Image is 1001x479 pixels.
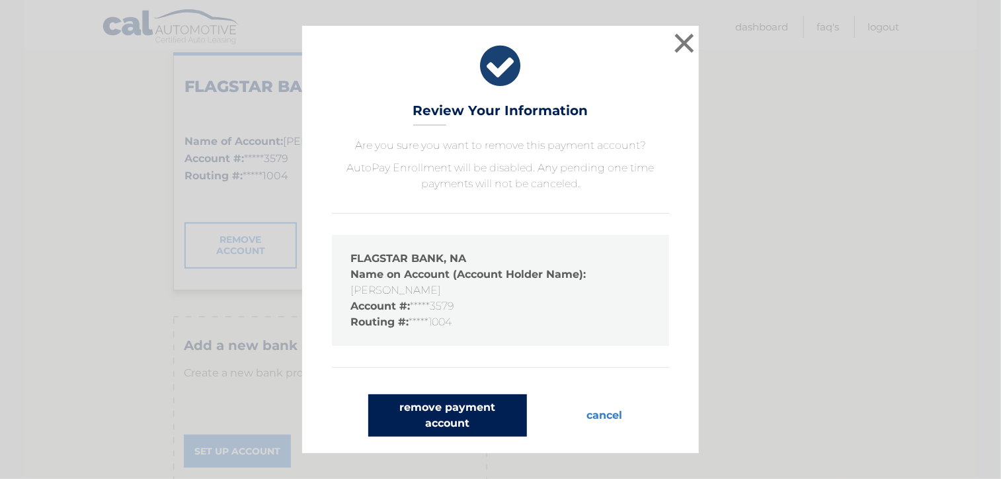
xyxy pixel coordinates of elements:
[350,268,586,281] strong: Name on Account (Account Holder Name):
[332,160,669,192] p: AutoPay Enrollment will be disabled. Any pending one time payments will not be canceled.
[350,316,409,328] strong: Routing #:
[413,103,588,126] h3: Review Your Information
[671,30,698,56] button: ×
[350,252,466,265] strong: FLAGSTAR BANK, NA
[350,300,410,312] strong: Account #:
[368,394,527,437] button: remove payment account
[350,267,651,298] li: [PERSON_NAME]
[332,138,669,153] p: Are you sure you want to remove this payment account?
[576,394,633,437] button: cancel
